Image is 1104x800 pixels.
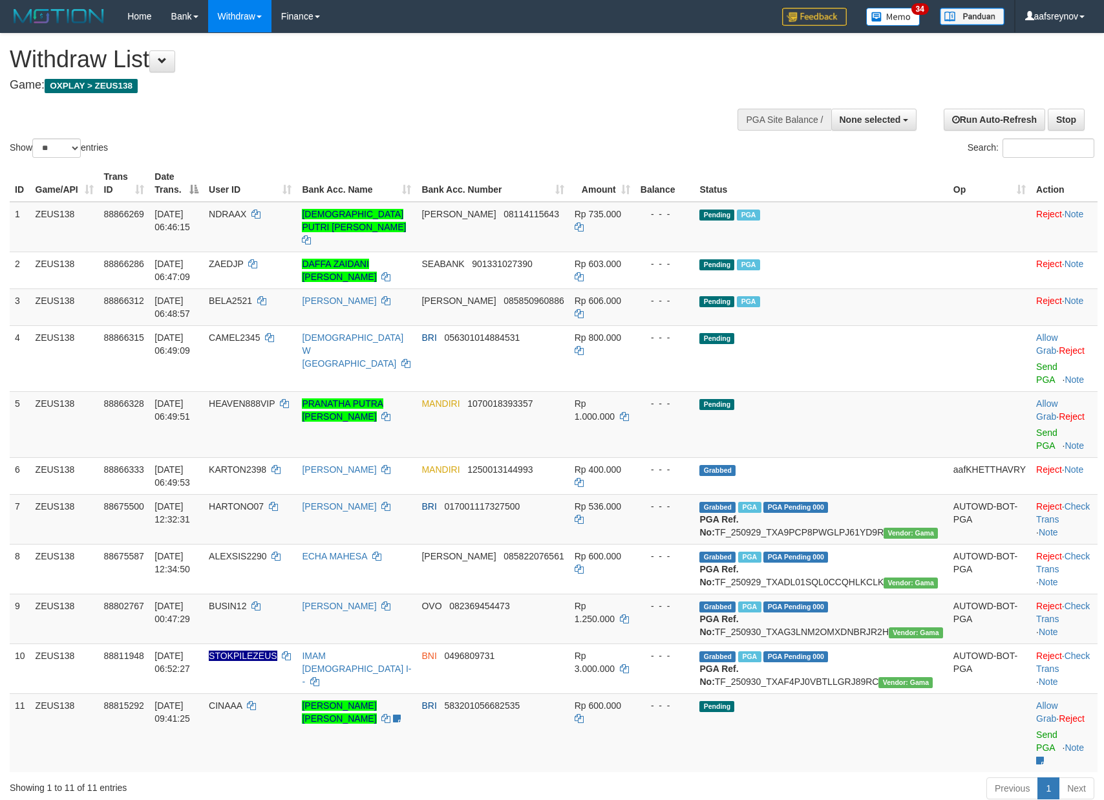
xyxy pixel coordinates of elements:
[209,601,246,611] span: BUSIN12
[737,210,759,221] span: Marked by aaftrukkakada
[421,651,436,661] span: BNI
[641,649,690,662] div: - - -
[889,627,943,638] span: Vendor URL: https://trx31.1velocity.biz
[421,601,441,611] span: OVO
[738,651,761,662] span: Marked by aafsreyleap
[737,296,759,307] span: Marked by aaftrukkakada
[10,165,30,202] th: ID
[154,700,190,724] span: [DATE] 09:41:25
[737,259,759,270] span: Marked by aaftrukkakada
[948,494,1031,544] td: AUTOWD-BOT-PGA
[575,259,621,269] span: Rp 603.000
[699,399,734,410] span: Pending
[986,777,1038,799] a: Previous
[1065,209,1084,219] a: Note
[209,209,246,219] span: NDRAAX
[575,296,621,306] span: Rp 606.000
[421,259,464,269] span: SEABANK
[641,257,690,270] div: - - -
[635,165,695,202] th: Balance
[694,544,948,594] td: TF_250929_TXADL01SQL0CCQHLKCLK
[10,776,451,794] div: Showing 1 to 11 of 11 entries
[467,464,533,475] span: Copy 1250013144993 to clipboard
[10,79,723,92] h4: Game:
[738,601,761,612] span: Marked by aafsreyleap
[30,544,99,594] td: ZEUS138
[1036,601,1062,611] a: Reject
[699,701,734,712] span: Pending
[302,296,376,306] a: [PERSON_NAME]
[104,209,144,219] span: 88866269
[297,165,416,202] th: Bank Acc. Name: activate to sort column ascending
[30,165,99,202] th: Game/API: activate to sort column ascending
[1031,325,1098,391] td: ·
[1031,693,1098,772] td: ·
[99,165,150,202] th: Trans ID: activate to sort column ascending
[1036,332,1059,356] span: ·
[699,259,734,270] span: Pending
[641,208,690,221] div: - - -
[154,296,190,319] span: [DATE] 06:48:57
[763,651,828,662] span: PGA Pending
[10,252,30,288] td: 2
[209,398,275,409] span: HEAVEN888VIP
[10,325,30,391] td: 4
[10,693,30,772] td: 11
[699,651,736,662] span: Grabbed
[699,514,738,537] b: PGA Ref. No:
[204,165,297,202] th: User ID: activate to sort column ascending
[1031,643,1098,693] td: · ·
[699,601,736,612] span: Grabbed
[467,398,533,409] span: Copy 1070018393357 to clipboard
[472,259,532,269] span: Copy 901331027390 to clipboard
[763,601,828,612] span: PGA Pending
[699,614,738,637] b: PGA Ref. No:
[444,700,520,711] span: Copy 583201056682535 to clipboard
[10,288,30,325] td: 3
[421,296,496,306] span: [PERSON_NAME]
[641,550,690,563] div: - - -
[30,594,99,643] td: ZEUS138
[1036,259,1062,269] a: Reject
[699,564,738,587] b: PGA Ref. No:
[30,693,99,772] td: ZEUS138
[209,551,267,561] span: ALEXSIS2290
[1031,391,1098,457] td: ·
[948,594,1031,643] td: AUTOWD-BOT-PGA
[30,252,99,288] td: ZEUS138
[154,332,190,356] span: [DATE] 06:49:09
[1031,457,1098,494] td: ·
[421,332,436,343] span: BRI
[1048,109,1085,131] a: Stop
[1036,362,1057,385] a: Send PGA
[1036,730,1057,753] a: Send PGA
[1059,713,1085,724] a: Reject
[45,79,138,93] span: OXPLAY > ZEUS138
[209,700,242,711] span: CINAAA
[104,398,144,409] span: 88866328
[1065,464,1084,475] a: Note
[575,601,615,624] span: Rp 1.250.000
[1036,209,1062,219] a: Reject
[1036,296,1062,306] a: Reject
[738,502,761,513] span: Marked by aaftrukkakada
[1036,427,1057,451] a: Send PGA
[1036,464,1062,475] a: Reject
[575,651,615,674] span: Rp 3.000.000
[866,8,920,26] img: Button%20Memo.svg
[641,500,690,513] div: - - -
[104,651,144,661] span: 88811948
[302,700,376,724] a: [PERSON_NAME] [PERSON_NAME]
[10,202,30,252] td: 1
[302,332,403,369] a: [DEMOGRAPHIC_DATA] W [GEOGRAPHIC_DATA]
[154,651,190,674] span: [DATE] 06:52:27
[1036,501,1090,524] a: Check Trans
[1031,494,1098,544] td: · ·
[302,464,376,475] a: [PERSON_NAME]
[416,165,569,202] th: Bank Acc. Number: activate to sort column ascending
[421,209,496,219] span: [PERSON_NAME]
[1031,202,1098,252] td: ·
[831,109,917,131] button: None selected
[699,210,734,221] span: Pending
[1036,651,1062,661] a: Reject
